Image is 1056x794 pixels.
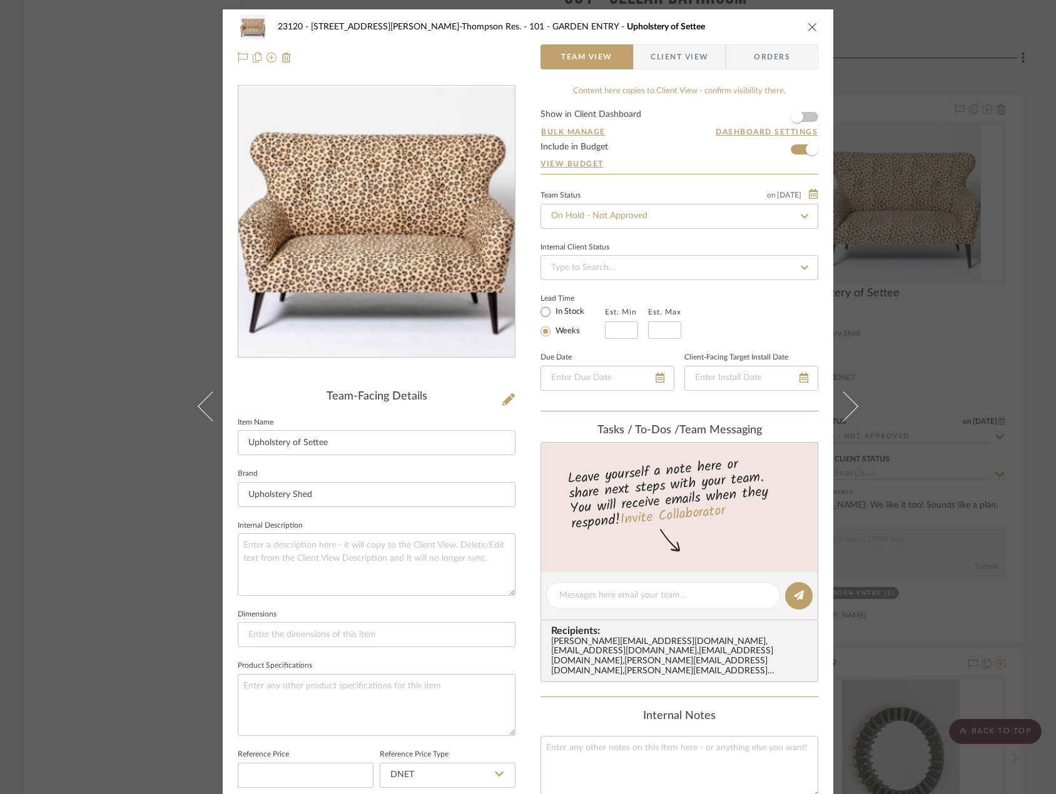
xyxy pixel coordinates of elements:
label: Client-Facing Target Install Date [684,354,788,361]
input: Type to Search… [541,204,818,229]
input: Type to Search… [541,255,818,280]
button: Bulk Manage [541,126,606,138]
div: team Messaging [541,424,818,438]
input: Enter Brand [238,482,515,507]
a: View Budget [541,159,818,169]
label: Lead Time [541,293,605,304]
mat-radio-group: Select item type [541,304,605,339]
button: Dashboard Settings [715,126,818,138]
div: Team Status [541,193,581,199]
span: Orders [740,44,804,69]
label: Internal Description [238,523,303,529]
input: Enter Item Name [238,430,515,455]
span: Team View [561,44,612,69]
label: Product Specifications [238,663,312,669]
span: 23120 - [STREET_ADDRESS][PERSON_NAME]-Thompson Res. [278,23,529,31]
input: Enter the dimensions of this item [238,622,515,647]
label: Brand [238,471,258,477]
span: 101 - GARDEN ENTRY [529,23,627,31]
div: Team-Facing Details [238,390,515,404]
a: Invite Collaborator [619,500,726,531]
label: In Stock [553,306,584,318]
div: Internal Notes [541,710,818,723]
label: Dimensions [238,611,277,618]
span: Upholstery of Settee [627,23,705,31]
label: Item Name [238,420,273,426]
button: close [807,21,818,33]
span: Recipients: [551,625,813,636]
img: ab6e4593-0a35-440b-afa5-0448d75bd0ae_48x40.jpg [238,14,268,39]
label: Reference Price [238,751,289,758]
label: Reference Price Type [380,751,449,758]
span: on [767,191,776,199]
label: Due Date [541,354,572,361]
input: Enter Install Date [684,366,818,391]
div: [PERSON_NAME][EMAIL_ADDRESS][DOMAIN_NAME] , [EMAIL_ADDRESS][DOMAIN_NAME] , [EMAIL_ADDRESS][DOMAIN... [551,637,813,677]
input: Enter Due Date [541,366,674,391]
div: 0 [238,87,515,357]
img: Remove from project [282,53,292,63]
label: Est. Min [605,308,637,316]
div: Internal Client Status [541,244,609,251]
img: ab6e4593-0a35-440b-afa5-0448d75bd0ae_436x436.jpg [238,87,515,357]
span: [DATE] [776,191,803,199]
label: Weeks [553,326,580,337]
div: Leave yourself a note here or share next steps with your team. You will receive emails when they ... [539,451,820,535]
span: Tasks / To-Dos / [597,425,679,436]
div: Content here copies to Client View - confirm visibility there. [541,85,818,98]
span: Client View [651,44,708,69]
label: Est. Max [648,308,681,316]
